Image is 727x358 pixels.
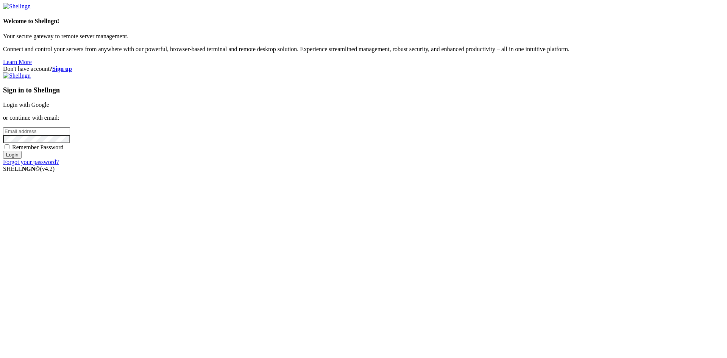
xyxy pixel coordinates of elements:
input: Email address [3,127,70,135]
h4: Welcome to Shellngn! [3,18,724,25]
div: Don't have account? [3,66,724,72]
span: 4.2.0 [40,166,55,172]
b: NGN [22,166,36,172]
p: Your secure gateway to remote server management. [3,33,724,40]
h3: Sign in to Shellngn [3,86,724,94]
p: or continue with email: [3,114,724,121]
input: Login [3,151,22,159]
p: Connect and control your servers from anywhere with our powerful, browser-based terminal and remo... [3,46,724,53]
a: Forgot your password? [3,159,59,165]
a: Learn More [3,59,32,65]
img: Shellngn [3,72,31,79]
a: Sign up [52,66,72,72]
a: Login with Google [3,102,49,108]
span: SHELL © [3,166,55,172]
input: Remember Password [5,144,9,149]
img: Shellngn [3,3,31,10]
span: Remember Password [12,144,64,150]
